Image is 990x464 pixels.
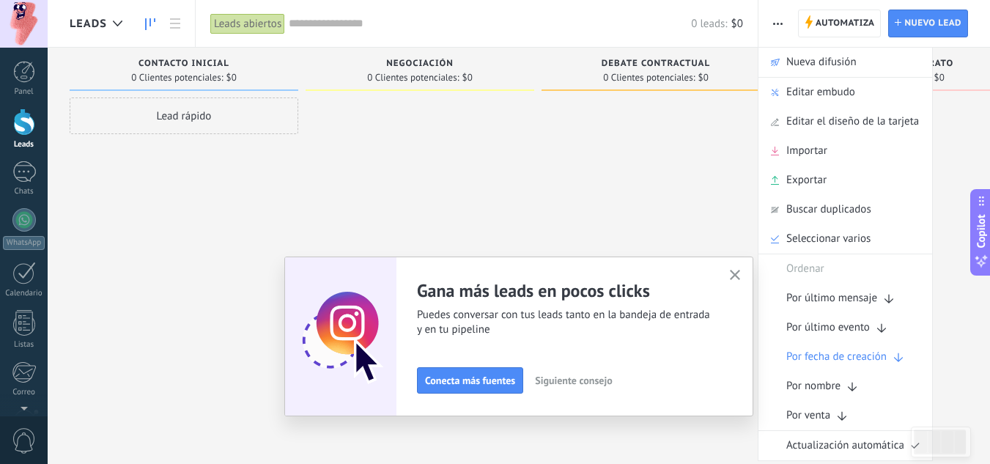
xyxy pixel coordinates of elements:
[77,59,291,71] div: Contacto inicial
[786,284,877,313] span: Por último mensaje
[3,388,45,397] div: Correo
[70,17,107,31] span: Leads
[731,17,743,31] span: $0
[528,369,618,391] button: Siguiente consejo
[462,73,473,82] span: $0
[698,73,709,82] span: $0
[786,195,871,224] span: Buscar duplicados
[3,140,45,150] div: Leads
[3,87,45,97] div: Panel
[313,59,527,71] div: Negociación
[786,313,870,342] span: Por último evento
[3,289,45,298] div: Calendario
[386,59,454,69] span: Negociación
[767,10,788,37] button: Más
[3,187,45,196] div: Chats
[138,59,229,69] span: Contacto inicial
[226,73,237,82] span: $0
[603,73,695,82] span: 0 Clientes potenciales:
[786,48,857,77] span: Nueva difusión
[602,59,710,69] span: Debate contractual
[786,372,841,401] span: Por nombre
[417,367,523,394] button: Conecta más fuentes
[3,236,45,250] div: WhatsApp
[934,73,945,82] span: $0
[816,10,875,37] span: Automatiza
[535,375,612,386] span: Siguiente consejo
[549,59,763,71] div: Debate contractual
[367,73,459,82] span: 0 Clientes potenciales:
[786,342,887,372] span: Por fecha de creación
[904,10,961,37] span: Nuevo lead
[210,13,285,34] div: Leads abiertos
[798,10,882,37] a: Automatiza
[3,340,45,350] div: Listas
[786,224,871,254] span: Seleccionar varios
[786,401,830,430] span: Por venta
[888,10,968,37] a: Nuevo lead
[691,17,727,31] span: 0 leads:
[417,279,712,302] h2: Gana más leads en pocos clicks
[786,166,827,195] span: Exportar
[417,308,712,337] span: Puedes conversar con tus leads tanto en la bandeja de entrada y en tu pipeline
[70,97,298,134] div: Lead rápido
[786,136,827,166] span: Importar
[786,431,904,460] span: Actualización automática
[786,78,855,107] span: Editar embudo
[131,73,223,82] span: 0 Clientes potenciales:
[974,214,989,248] span: Copilot
[425,375,515,386] span: Conecta más fuentes
[138,10,163,38] a: Leads
[786,254,824,284] span: Ordenar
[163,10,188,38] a: Lista
[786,107,919,136] span: Editar el diseño de la tarjeta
